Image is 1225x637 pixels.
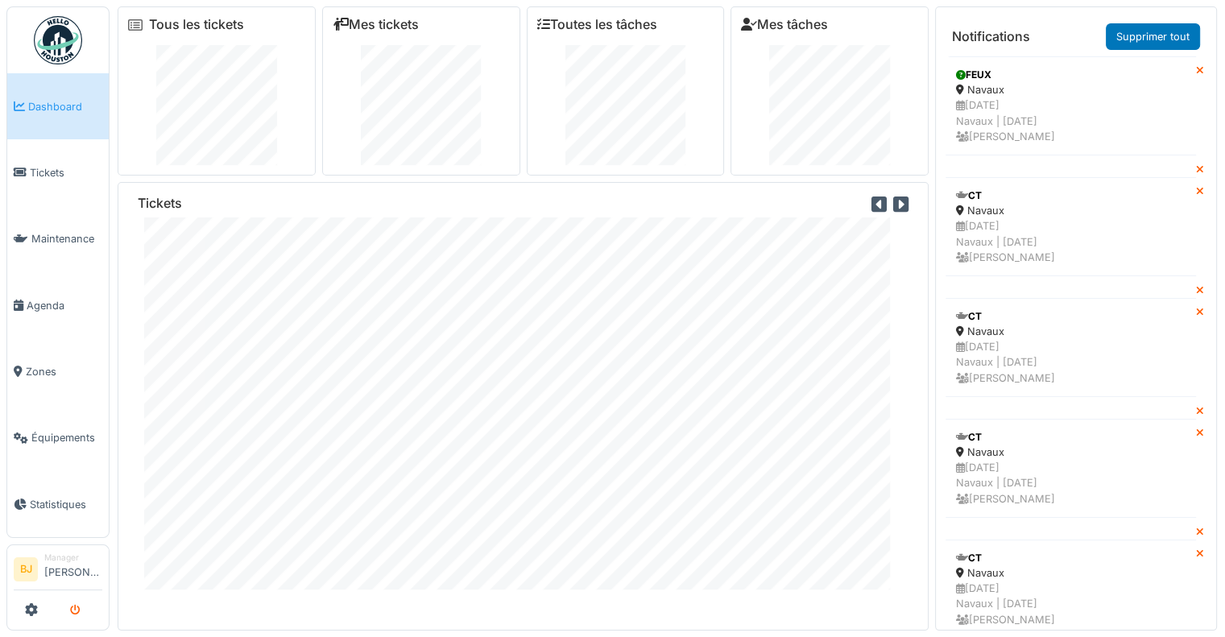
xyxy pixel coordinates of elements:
div: Navaux [956,203,1186,218]
a: Tous les tickets [149,17,244,32]
img: Badge_color-CXgf-gQk.svg [34,16,82,64]
div: [DATE] Navaux | [DATE] [PERSON_NAME] [956,581,1186,627]
span: Équipements [31,430,102,445]
div: Navaux [956,82,1186,97]
a: CT Navaux [DATE]Navaux | [DATE] [PERSON_NAME] [946,419,1196,518]
a: Statistiques [7,471,109,537]
div: CT [956,188,1186,203]
a: FEUX Navaux [DATE]Navaux | [DATE] [PERSON_NAME] [946,56,1196,155]
li: BJ [14,557,38,581]
span: Agenda [27,298,102,313]
h6: Notifications [952,29,1030,44]
a: Tickets [7,139,109,205]
div: Navaux [956,324,1186,339]
span: Zones [26,364,102,379]
a: BJ Manager[PERSON_NAME] [14,552,102,590]
div: CT [956,309,1186,324]
li: [PERSON_NAME] [44,552,102,586]
div: [DATE] Navaux | [DATE] [PERSON_NAME] [956,339,1186,386]
a: Agenda [7,272,109,338]
h6: Tickets [138,196,182,211]
div: Navaux [956,565,1186,581]
a: CT Navaux [DATE]Navaux | [DATE] [PERSON_NAME] [946,177,1196,276]
div: CT [956,551,1186,565]
div: CT [956,430,1186,445]
div: FEUX [956,68,1186,82]
div: Manager [44,552,102,564]
a: Supprimer tout [1106,23,1200,50]
a: Toutes les tâches [537,17,657,32]
a: Mes tâches [741,17,828,32]
span: Statistiques [30,497,102,512]
a: Dashboard [7,73,109,139]
div: [DATE] Navaux | [DATE] [PERSON_NAME] [956,218,1186,265]
span: Tickets [30,165,102,180]
span: Maintenance [31,231,102,246]
span: Dashboard [28,99,102,114]
a: Zones [7,338,109,404]
a: Mes tickets [333,17,419,32]
a: CT Navaux [DATE]Navaux | [DATE] [PERSON_NAME] [946,298,1196,397]
div: [DATE] Navaux | [DATE] [PERSON_NAME] [956,460,1186,507]
a: Maintenance [7,206,109,272]
div: Navaux [956,445,1186,460]
div: [DATE] Navaux | [DATE] [PERSON_NAME] [956,97,1186,144]
a: Équipements [7,405,109,471]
